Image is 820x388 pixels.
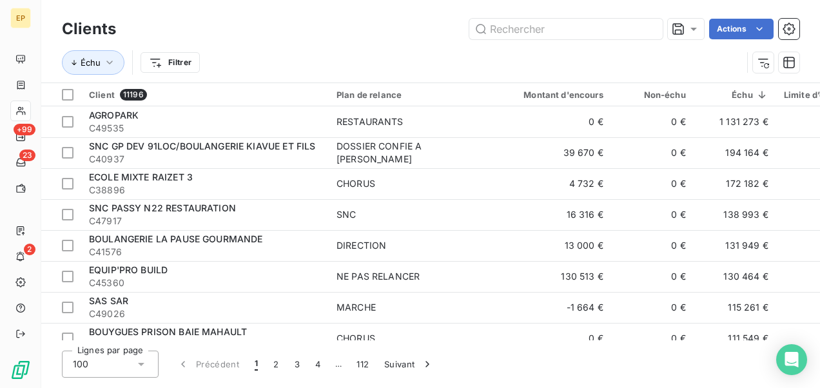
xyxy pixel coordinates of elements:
[337,332,375,345] div: CHORUS
[24,244,35,255] span: 2
[141,52,200,73] button: Filtrer
[337,301,376,314] div: MARCHE
[169,351,247,378] button: Précédent
[500,323,611,354] td: 0 €
[776,344,807,375] div: Open Intercom Messenger
[611,261,694,292] td: 0 €
[611,292,694,323] td: 0 €
[701,90,768,100] div: Échu
[89,141,315,151] span: SNC GP DEV 91LOC/BOULANGERIE KIAVUE ET FILS
[89,307,321,320] span: C49026
[255,358,258,371] span: 1
[611,137,694,168] td: 0 €
[89,153,321,166] span: C40937
[694,106,776,137] td: 1 131 273 €
[694,230,776,261] td: 131 949 €
[89,276,321,289] span: C45360
[611,323,694,354] td: 0 €
[500,230,611,261] td: 13 000 €
[89,171,193,182] span: ECOLE MIXTE RAIZET 3
[337,177,375,190] div: CHORUS
[337,115,404,128] div: RESTAURANTS
[89,215,321,228] span: C47917
[307,351,328,378] button: 4
[694,199,776,230] td: 138 993 €
[694,261,776,292] td: 130 464 €
[89,233,263,244] span: BOULANGERIE LA PAUSE GOURMANDE
[10,8,31,28] div: EP
[62,50,124,75] button: Échu
[89,110,139,121] span: AGROPARK
[619,90,686,100] div: Non-échu
[14,124,35,135] span: +99
[500,106,611,137] td: 0 €
[247,351,266,378] button: 1
[337,239,386,252] div: DIRECTION
[611,168,694,199] td: 0 €
[611,230,694,261] td: 0 €
[694,137,776,168] td: 194 164 €
[694,168,776,199] td: 172 182 €
[611,199,694,230] td: 0 €
[89,184,321,197] span: C38896
[469,19,663,39] input: Rechercher
[73,358,88,371] span: 100
[694,323,776,354] td: 111 549 €
[500,292,611,323] td: -1 664 €
[89,90,115,100] span: Client
[337,140,493,166] div: DOSSIER CONFIE A [PERSON_NAME]
[287,351,307,378] button: 3
[709,19,774,39] button: Actions
[266,351,286,378] button: 2
[89,295,128,306] span: SAS SAR
[328,354,349,374] span: …
[337,270,420,283] div: NE PAS RELANCER
[611,106,694,137] td: 0 €
[89,122,321,135] span: C49535
[500,199,611,230] td: 16 316 €
[337,90,493,100] div: Plan de relance
[508,90,603,100] div: Montant d'encours
[376,351,442,378] button: Suivant
[337,208,356,221] div: SNC
[89,246,321,258] span: C41576
[81,57,101,68] span: Échu
[349,351,376,378] button: 112
[89,264,168,275] span: EQUIP'PRO BUILD
[500,261,611,292] td: 130 513 €
[89,326,247,337] span: BOUYGUES PRISON BAIE MAHAULT
[89,202,236,213] span: SNC PASSY N22 RESTAURATION
[694,292,776,323] td: 115 261 €
[62,17,116,41] h3: Clients
[500,137,611,168] td: 39 670 €
[10,360,31,380] img: Logo LeanPay
[89,338,321,351] span: C46203
[500,168,611,199] td: 4 732 €
[19,150,35,161] span: 23
[120,89,147,101] span: 11196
